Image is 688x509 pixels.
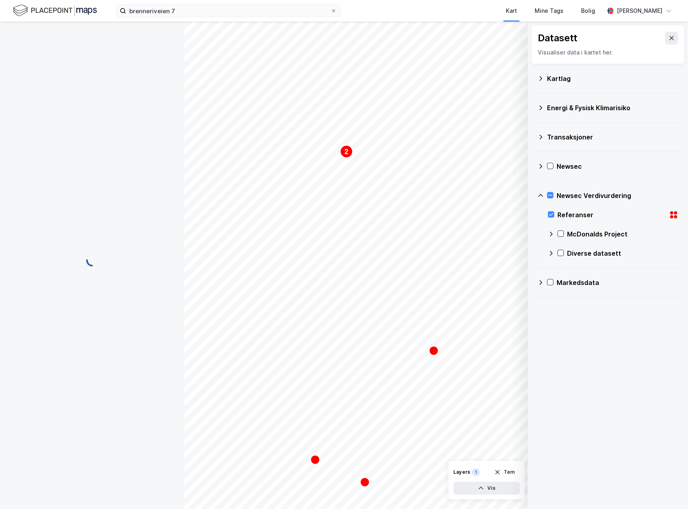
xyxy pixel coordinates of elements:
div: Map marker [340,145,353,158]
div: Referanser [557,210,666,220]
div: Layers [453,469,470,475]
div: Map marker [360,477,370,487]
div: Markedsdata [557,278,678,287]
div: Bolig [581,6,595,16]
img: logo.f888ab2527a4732fd821a326f86c7f29.svg [13,4,97,18]
div: Map marker [310,455,320,465]
div: Kontrollprogram for chat [648,471,688,509]
button: Vis [453,482,520,495]
div: [PERSON_NAME] [617,6,662,16]
div: Kartlag [547,74,678,83]
div: Datasett [538,32,577,44]
iframe: Chat Widget [648,471,688,509]
div: Newsec [557,162,678,171]
div: Map marker [429,346,439,355]
button: Tøm [489,466,520,479]
input: Søk på adresse, matrikkel, gårdeiere, leietakere eller personer [126,5,330,17]
div: 1 [472,468,480,476]
text: 2 [345,148,348,155]
div: Kart [506,6,517,16]
div: Newsec Verdivurdering [557,191,678,200]
div: Energi & Fysisk Klimarisiko [547,103,678,113]
div: McDonalds Project [567,229,678,239]
div: Visualiser data i kartet her. [538,48,678,57]
div: Mine Tags [535,6,563,16]
img: spinner.a6d8c91a73a9ac5275cf975e30b51cfb.svg [86,254,99,267]
div: Transaksjoner [547,132,678,142]
div: Diverse datasett [567,248,678,258]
